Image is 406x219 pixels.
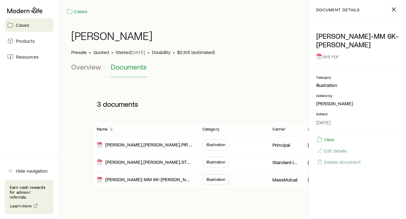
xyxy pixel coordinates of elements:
span: • [148,49,149,55]
p: [PERSON_NAME] [308,142,333,148]
div: [PERSON_NAME], [PERSON_NAME], PIP, MJRRD [97,142,192,149]
a: Cases [66,8,88,15]
a: Cases [5,18,54,32]
span: Quoted [93,49,109,55]
p: Illustration [316,82,399,88]
span: Cases [16,22,29,28]
p: Category [202,127,219,131]
span: documents [103,100,138,108]
span: [DATE] [131,49,145,55]
span: Illustration [206,142,226,147]
button: Hide navigation [5,164,54,178]
span: Illustration [206,177,226,182]
span: Illustration [206,160,226,164]
a: Products [5,34,54,48]
p: [PERSON_NAME]-MM 6K-[PERSON_NAME] [316,32,399,49]
p: Added by [308,127,326,131]
span: Learn more [10,204,32,208]
p: Added by [316,93,399,98]
span: Resources [16,54,39,60]
div: [PERSON_NAME], [PERSON_NAME], STND, MJRRD [97,159,192,166]
p: Added [316,111,399,116]
span: • [173,49,175,55]
h1: [PERSON_NAME] [71,30,152,42]
a: Resources [5,50,54,63]
button: View [316,136,334,143]
button: Edit details [316,147,347,154]
p: Started [116,49,145,55]
button: Delete document [316,159,361,165]
div: Earn cash rewards for advisor referrals.Learn more [5,180,54,214]
span: Hide navigation [16,168,48,174]
p: Name [97,127,108,131]
p: MassMutual [272,177,297,183]
span: Products [16,38,35,44]
p: [PERSON_NAME] [316,100,399,106]
p: Standard Insurance Company [272,159,298,165]
span: Overview [71,63,101,71]
span: • [89,49,91,55]
p: Principal [272,142,290,148]
span: • [111,49,113,55]
div: [PERSON_NAME]-MM 6K-[PERSON_NAME] [97,176,192,183]
p: Presale [71,49,87,55]
span: Documents [111,63,147,71]
p: Category [316,75,399,80]
p: Carrier [272,127,285,131]
div: Case details tabs [71,63,394,77]
p: [PERSON_NAME] [308,177,333,183]
span: Disability [152,49,170,55]
p: [PERSON_NAME] [308,159,333,165]
p: Earn cash rewards for advisor referrals. [10,185,49,199]
span: $2,105 (estimated) [177,49,215,55]
p: document details [316,7,360,12]
div: 2KB PDF [316,51,399,62]
span: [DATE] [316,119,331,125]
span: 3 [97,100,101,108]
